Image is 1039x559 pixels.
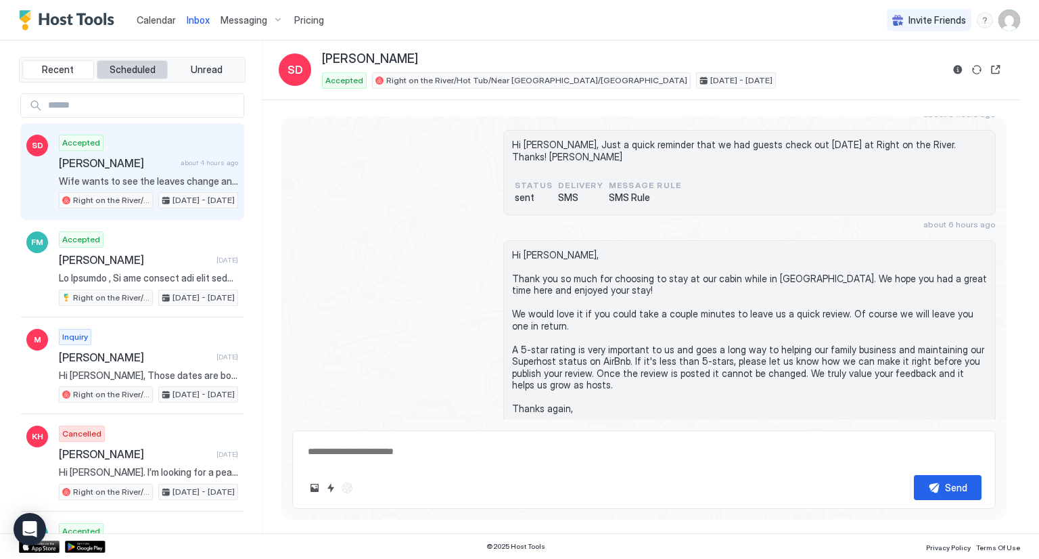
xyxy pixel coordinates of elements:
span: Wife wants to see the leaves change and get out of [US_STATE]. I now it might be a little early s... [59,175,238,187]
button: Sync reservation [969,62,985,78]
button: Reservation information [950,62,966,78]
span: Hi [PERSON_NAME]. I’m looking for a peaceful getaway for myself that may include my adult son or ... [59,466,238,478]
span: about 4 hours ago [181,158,238,167]
span: KH [32,430,43,443]
span: [DATE] - [DATE] [710,74,772,87]
span: Hi [PERSON_NAME], Thank you so much for choosing to stay at our cabin while in [GEOGRAPHIC_DATA].... [512,249,987,439]
button: Open reservation [988,62,1004,78]
button: Quick reply [323,480,339,496]
span: [PERSON_NAME] [59,447,211,461]
a: Privacy Policy [926,539,971,554]
span: M [34,334,41,346]
span: [DATE] - [DATE] [172,292,235,304]
span: Right on the River/Hot Tub/Near [GEOGRAPHIC_DATA]/[GEOGRAPHIC_DATA] [386,74,687,87]
span: Message Rule [609,179,681,192]
span: FM [31,236,43,248]
span: [DATE] - [DATE] [172,486,235,498]
span: Right on the River/Hot Tub/Near [GEOGRAPHIC_DATA]/[GEOGRAPHIC_DATA] [73,194,149,206]
span: [PERSON_NAME] [59,351,211,364]
a: App Store [19,541,60,553]
a: Terms Of Use [976,539,1020,554]
span: Delivery [558,179,603,192]
span: Calendar [137,14,176,26]
span: Pricing [294,14,324,26]
span: SD [32,139,43,152]
span: [DATE] [216,450,238,459]
span: [DATE] [216,256,238,265]
span: Accepted [325,74,363,87]
span: SD [287,62,303,78]
span: Terms Of Use [976,543,1020,552]
span: Right on the River/Hot Tub/Near [GEOGRAPHIC_DATA]/[GEOGRAPHIC_DATA] [73,486,149,498]
span: Inbox [187,14,210,26]
div: Open Intercom Messenger [14,513,46,545]
span: [PERSON_NAME] [59,156,175,170]
span: sent [515,192,553,204]
input: Input Field [43,94,244,117]
button: Recent [22,60,94,79]
span: Lo Ipsumdo , Si ame consect adi elit seddoeiu tempori ut Labor et dol Magna al Enimadm! Veni'q no... [59,272,238,284]
span: Unread [191,64,223,76]
span: [PERSON_NAME] [322,51,418,67]
div: Send [945,480,967,495]
a: Inbox [187,13,210,27]
a: Calendar [137,13,176,27]
span: [DATE] [216,353,238,361]
span: [DATE] - [DATE] [172,388,235,401]
span: Right on the River/Hot Tub/Near [GEOGRAPHIC_DATA]/[GEOGRAPHIC_DATA] [73,292,149,304]
span: Invite Friends [908,14,966,26]
button: Scheduled [97,60,168,79]
span: Accepted [62,137,100,149]
span: Scheduled [110,64,156,76]
button: Upload image [306,480,323,496]
button: Send [914,475,982,500]
button: Unread [170,60,242,79]
span: Hi [PERSON_NAME], Just a quick reminder that we had guests check out [DATE] at Right on the River... [512,139,987,162]
a: Host Tools Logo [19,10,120,30]
span: Privacy Policy [926,543,971,552]
span: Right on the River/Hot Tub/Near [GEOGRAPHIC_DATA]/[GEOGRAPHIC_DATA] [73,388,149,401]
span: Cancelled [62,428,101,440]
span: Inquiry [62,331,88,343]
span: Hi [PERSON_NAME], Those dates are booked right now, but if anything changes I’ll let you know and... [59,370,238,382]
div: tab-group [19,57,246,83]
span: status [515,179,553,192]
div: menu [977,12,993,28]
span: SMS [558,192,603,204]
span: [PERSON_NAME] [59,253,211,267]
span: Recent [42,64,74,76]
a: Google Play Store [65,541,106,553]
span: Messaging [221,14,267,26]
span: Accepted [62,233,100,246]
span: SMS Rule [609,192,681,204]
span: © 2025 Host Tools [486,542,545,551]
span: Accepted [62,525,100,537]
span: about 6 hours ago [923,219,996,229]
span: [DATE] - [DATE] [172,194,235,206]
div: User profile [998,9,1020,31]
